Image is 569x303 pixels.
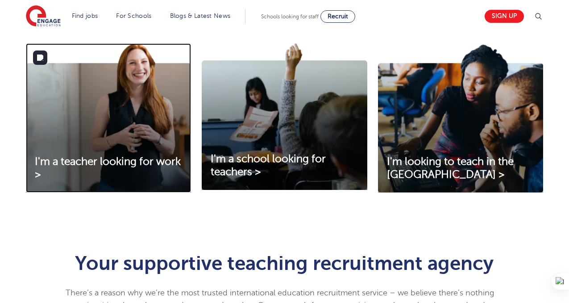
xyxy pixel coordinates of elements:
a: Blogs & Latest News [170,13,231,19]
span: Schools looking for staff [261,13,319,20]
span: I'm a school looking for teachers > [211,153,326,178]
a: Recruit [320,10,355,23]
a: I'm looking to teach in the [GEOGRAPHIC_DATA] > [378,156,543,181]
span: Recruit [328,13,348,20]
a: I'm a school looking for teachers > [202,153,367,179]
span: I'm a teacher looking for work > [35,156,181,181]
img: I'm a teacher looking for work [26,43,191,193]
a: For Schools [116,13,151,19]
a: I'm a teacher looking for work > [26,156,191,181]
h1: Your supportive teaching recruitment agency [66,253,503,273]
img: I'm looking to teach in the UK [378,43,543,193]
img: Engage Education [26,5,61,28]
a: Find jobs [72,13,98,19]
span: I'm looking to teach in the [GEOGRAPHIC_DATA] > [387,156,514,181]
img: I'm a school looking for teachers [202,43,367,190]
a: Sign up [485,10,524,23]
